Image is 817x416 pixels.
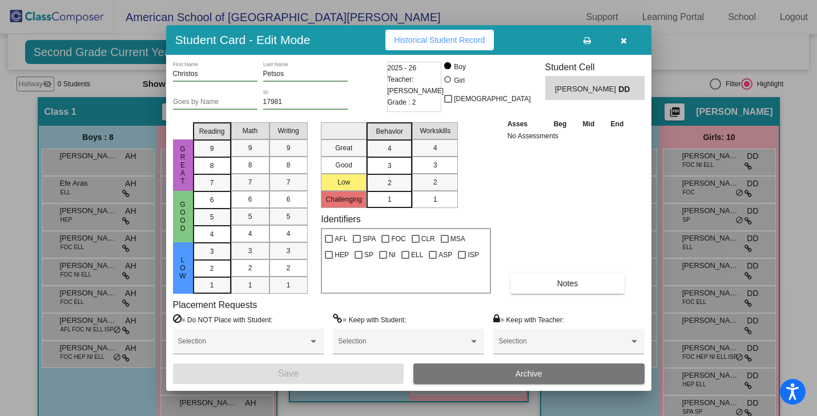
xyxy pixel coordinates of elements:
span: Writing [277,126,299,136]
button: Save [173,363,404,384]
span: Archive [516,369,542,378]
h3: Student Card - Edit Mode [175,33,311,47]
td: No Assessments [505,130,632,142]
span: 2 [287,263,291,273]
h3: Student Cell [545,62,645,73]
span: 4 [433,143,437,153]
input: Enter ID [263,98,348,106]
label: = Keep with Student: [333,314,406,325]
th: Asses [505,118,546,130]
span: Historical Student Record [395,35,485,45]
span: 4 [388,143,392,154]
span: Behavior [376,126,403,137]
span: 3 [433,160,437,170]
span: 2 [210,263,214,274]
span: DD [618,83,634,95]
span: 3 [287,246,291,256]
span: 1 [210,280,214,290]
span: 4 [248,229,252,239]
span: NI [389,248,396,262]
span: 5 [248,211,252,222]
span: SPA [363,232,376,246]
span: 4 [287,229,291,239]
span: 7 [210,178,214,188]
span: 5 [287,211,291,222]
span: 9 [210,143,214,154]
span: 7 [248,177,252,187]
span: CLR [421,232,435,246]
span: Great [178,145,188,185]
span: 2 [248,263,252,273]
span: Teacher: [PERSON_NAME] [388,74,444,97]
span: AFL [335,232,347,246]
span: SP [364,248,373,262]
span: HEP [335,248,349,262]
th: Mid [575,118,602,130]
span: Grade : 2 [388,97,416,108]
span: 1 [388,194,392,205]
span: Math [243,126,258,136]
span: 3 [248,246,252,256]
span: ELL [411,248,423,262]
th: End [602,118,632,130]
div: Boy [453,62,466,72]
span: ASP [438,248,452,262]
span: Low [178,256,188,280]
span: Save [278,369,299,378]
span: 9 [248,143,252,153]
span: MSA [450,232,465,246]
span: 3 [210,246,214,257]
span: 9 [287,143,291,153]
input: goes by name [173,98,257,106]
label: = Do NOT Place with Student: [173,314,273,325]
span: Reading [199,126,225,137]
span: 6 [210,195,214,205]
span: 2 [388,178,392,188]
label: Placement Requests [173,299,257,310]
span: 7 [287,177,291,187]
button: Notes [510,273,625,294]
span: 8 [210,161,214,171]
span: 6 [287,194,291,205]
button: Historical Student Record [385,30,494,50]
label: = Keep with Teacher: [493,314,564,325]
span: FOC [391,232,405,246]
span: 1 [248,280,252,290]
div: Girl [453,75,465,86]
span: 2 [433,177,437,187]
span: [DEMOGRAPHIC_DATA] [454,92,530,106]
span: 4 [210,229,214,239]
label: Identifiers [321,214,360,225]
span: 8 [287,160,291,170]
span: 1 [433,194,437,205]
button: Archive [413,363,645,384]
span: 3 [388,161,392,171]
span: 6 [248,194,252,205]
span: Notes [557,279,578,288]
span: Workskills [420,126,450,136]
span: 1 [287,280,291,290]
span: [PERSON_NAME] [555,83,618,95]
span: 5 [210,212,214,222]
span: Good [178,201,188,233]
th: Beg [545,118,575,130]
span: 8 [248,160,252,170]
span: ISP [468,248,478,262]
span: 2025 - 26 [388,62,417,74]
